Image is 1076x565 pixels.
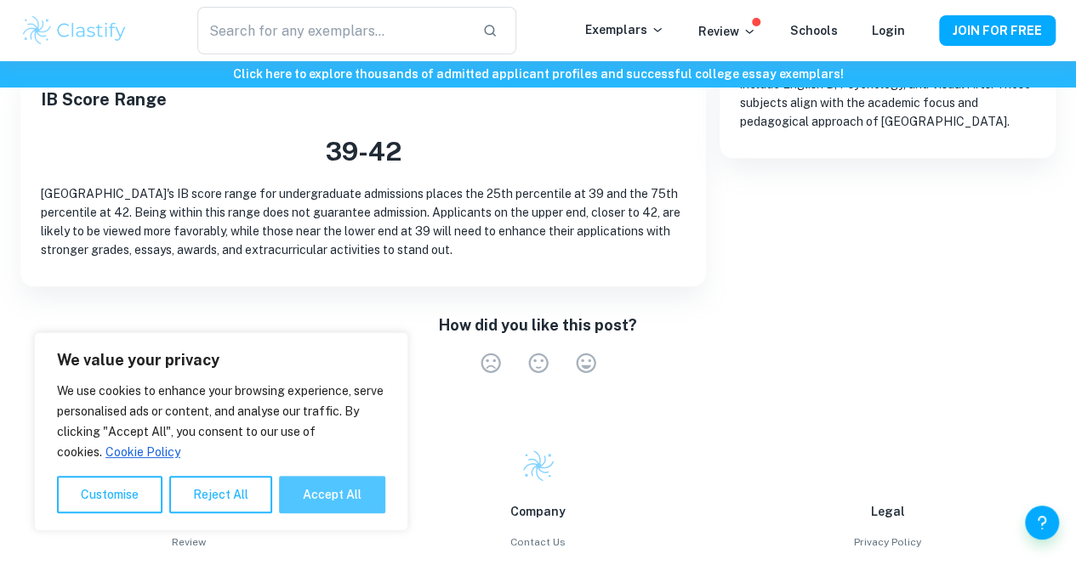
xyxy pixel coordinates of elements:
[41,133,686,171] h3: 39 - 42
[34,332,408,531] div: We value your privacy
[439,314,637,337] h6: How did you like this post?
[585,20,664,39] p: Exemplars
[939,15,1056,46] button: JOIN FOR FREE
[197,7,470,54] input: Search for any exemplars...
[521,449,555,483] img: Clastify logo
[3,65,1073,83] h6: Click here to explore thousands of admitted applicant profiles and successful college essay exemp...
[790,24,838,37] a: Schools
[105,444,181,460] a: Cookie Policy
[57,476,162,513] button: Customise
[872,24,905,37] a: Login
[169,476,272,513] button: Reject All
[370,502,706,521] p: Company
[41,87,686,112] h2: IB Score Range
[279,476,385,513] button: Accept All
[698,22,756,41] p: Review
[20,14,128,48] img: Clastify logo
[41,184,686,259] p: [GEOGRAPHIC_DATA]'s IB score range for undergraduate admissions places the 25th percentile at 39 ...
[720,534,1056,550] a: Privacy Policy
[720,502,1056,521] p: Legal
[20,502,356,521] p: Useful Pages
[57,381,385,462] p: We use cookies to enhance your browsing experience, serve personalised ads or content, and analys...
[57,350,385,370] p: We value your privacy
[1025,506,1059,540] button: Help and Feedback
[20,534,356,550] a: Review
[370,534,706,550] a: Contact Us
